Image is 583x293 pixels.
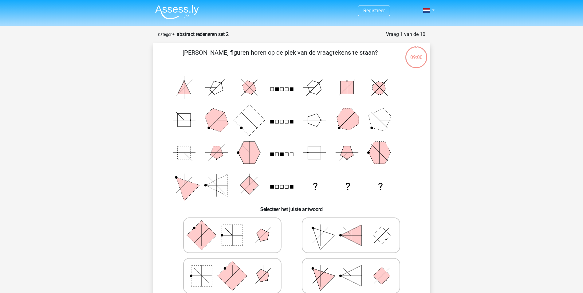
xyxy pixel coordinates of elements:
[158,32,175,37] small: Categorie:
[313,181,317,193] text: ?
[378,181,383,193] text: ?
[345,181,350,193] text: ?
[405,46,428,61] div: 09:00
[155,5,199,19] img: Assessly
[386,31,425,38] div: Vraag 1 van de 10
[163,48,397,66] p: [PERSON_NAME] figuren horen op de plek van de vraagtekens te staan?
[177,31,229,37] strong: abstract redeneren set 2
[363,8,385,14] a: Registreer
[163,201,420,212] h6: Selecteer het juiste antwoord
